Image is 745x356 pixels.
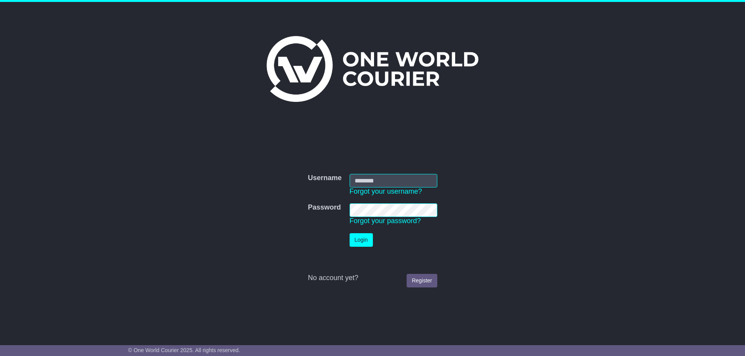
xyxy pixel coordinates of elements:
label: Password [308,203,341,212]
a: Forgot your password? [350,217,421,225]
span: © One World Courier 2025. All rights reserved. [128,347,240,353]
div: No account yet? [308,274,437,282]
a: Register [407,274,437,287]
img: One World [267,36,478,102]
label: Username [308,174,341,182]
button: Login [350,233,373,247]
a: Forgot your username? [350,187,422,195]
